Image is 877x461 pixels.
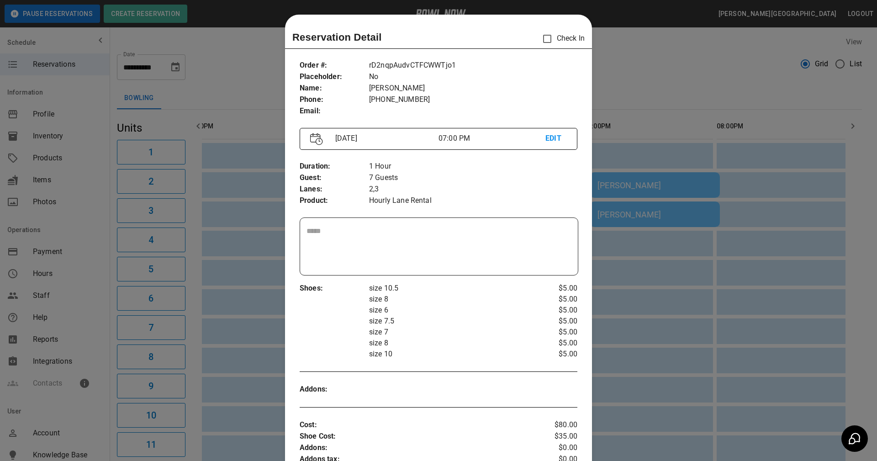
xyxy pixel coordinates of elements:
[531,294,577,305] p: $5.00
[369,184,577,195] p: 2,3
[300,184,369,195] p: Lanes :
[300,283,369,294] p: Shoes :
[438,133,545,144] p: 07:00 PM
[531,305,577,316] p: $5.00
[369,316,531,327] p: size 7.5
[300,172,369,184] p: Guest :
[300,71,369,83] p: Placeholder :
[369,338,531,349] p: size 8
[300,384,369,395] p: Addons :
[300,442,531,454] p: Addons :
[369,327,531,338] p: size 7
[300,195,369,207] p: Product :
[369,83,577,94] p: [PERSON_NAME]
[369,305,531,316] p: size 6
[531,327,577,338] p: $5.00
[545,133,567,144] p: EDIT
[531,431,577,442] p: $35.00
[531,338,577,349] p: $5.00
[300,83,369,94] p: Name :
[292,30,382,45] p: Reservation Detail
[369,283,531,294] p: size 10.5
[300,161,369,172] p: Duration :
[531,316,577,327] p: $5.00
[531,283,577,294] p: $5.00
[300,106,369,117] p: Email :
[369,294,531,305] p: size 8
[369,94,577,106] p: [PHONE_NUMBER]
[300,419,531,431] p: Cost :
[538,29,585,48] p: Check In
[369,71,577,83] p: No
[369,60,577,71] p: rD2nqpAudvCTFCWWTjo1
[369,161,577,172] p: 1 Hour
[369,195,577,207] p: Hourly Lane Rental
[332,133,438,144] p: [DATE]
[300,431,531,442] p: Shoe Cost :
[531,419,577,431] p: $80.00
[369,349,531,360] p: size 10
[300,94,369,106] p: Phone :
[310,133,323,145] img: Vector
[531,442,577,454] p: $0.00
[300,60,369,71] p: Order # :
[531,349,577,360] p: $5.00
[369,172,577,184] p: 7 Guests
